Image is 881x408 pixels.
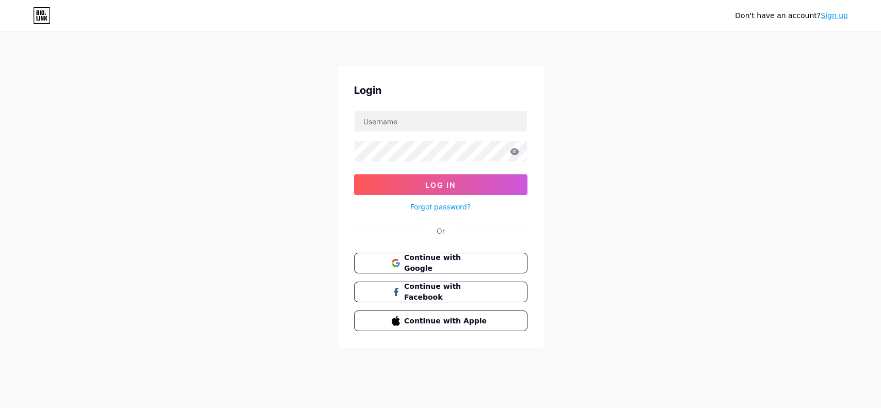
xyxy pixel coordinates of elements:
a: Forgot password? [410,201,471,212]
button: Continue with Apple [354,311,527,331]
div: Don't have an account? [735,10,848,21]
span: Continue with Apple [404,316,489,327]
span: Continue with Google [404,252,489,274]
span: Continue with Facebook [404,281,489,303]
button: Log In [354,174,527,195]
button: Continue with Facebook [354,282,527,302]
input: Username [355,111,527,132]
div: Login [354,83,527,98]
a: Sign up [821,11,848,20]
button: Continue with Google [354,253,527,273]
div: Or [437,225,445,236]
span: Log In [425,181,456,189]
